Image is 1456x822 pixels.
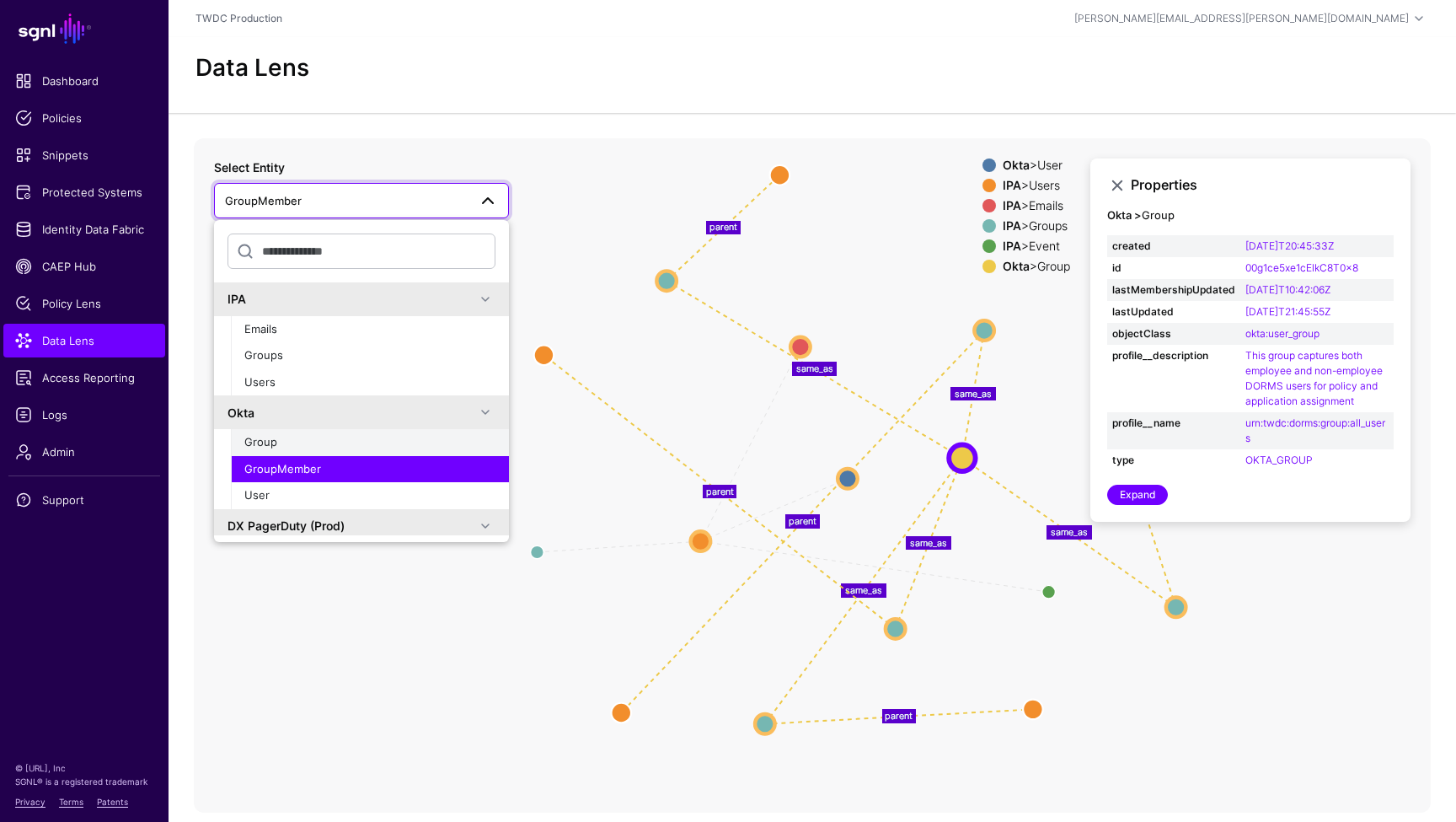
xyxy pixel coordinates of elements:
[244,375,276,389] span: Users
[3,101,165,135] a: Policies
[1112,304,1235,320] strong: lastUpdated
[10,10,158,47] a: SGNL
[1245,239,1334,252] a: [DATE]T20:45:33Z
[1074,11,1409,26] div: [PERSON_NAME][EMAIL_ADDRESS][PERSON_NAME][DOMAIN_NAME]
[1051,526,1088,537] text: same_as
[999,260,1073,273] div: > Group
[1003,259,1030,273] strong: Okta
[15,775,153,788] p: SGNL® is a registered trademark
[3,324,165,357] a: Data Lens
[796,363,833,374] text: same_as
[3,398,165,432] a: Logs
[845,585,882,596] text: same_as
[1003,178,1021,192] strong: IPA
[15,443,153,460] span: Admin
[1112,348,1235,363] strong: profile__description
[3,138,165,172] a: Snippets
[709,222,737,233] text: parent
[15,761,153,775] p: © [URL], Inc
[955,388,992,399] text: same_as
[999,158,1073,172] div: > User
[3,287,165,320] a: Policy Lens
[3,250,165,283] a: CAEP Hub
[15,369,153,386] span: Access Reporting
[1245,327,1319,340] a: okta:user_group
[1112,453,1235,468] strong: type
[1112,416,1235,431] strong: profile__name
[999,179,1073,192] div: > Users
[1245,454,1313,466] a: OKTA_GROUP
[789,515,816,526] text: parent
[3,361,165,395] a: Access Reporting
[15,221,153,238] span: Identity Data Fabric
[59,797,83,807] a: Terms
[231,369,509,396] button: Users
[1245,261,1358,274] a: 00g1ce5xe1cElkC8T0x8
[999,199,1073,212] div: > Emails
[1107,209,1394,223] h4: Group
[195,54,309,83] h2: Data Lens
[244,462,321,475] span: GroupMember
[1245,349,1383,407] a: This group captures both employee and non-employee DORMS users for policy and application assignment
[231,342,509,369] button: Groups
[3,212,165,246] a: Identity Data Fabric
[3,435,165,469] a: Admin
[15,492,153,508] span: Support
[885,711,913,722] text: parent
[999,239,1073,253] div: > Event
[231,316,509,343] button: Emails
[1245,283,1330,296] a: [DATE]T10:42:06Z
[15,73,153,89] span: Dashboard
[214,158,285,176] label: Select Entity
[3,175,165,209] a: Protected Systems
[999,219,1073,233] div: > Groups
[706,486,734,497] text: parent
[244,488,270,502] span: User
[15,184,153,201] span: Protected Systems
[227,404,475,422] div: Okta
[244,348,283,362] span: Groups
[231,429,509,456] button: Group
[15,258,153,275] span: CAEP Hub
[244,322,277,336] span: Emails
[227,290,475,308] div: IPA
[1112,261,1235,276] strong: id
[15,295,153,312] span: Policy Lens
[231,482,509,509] button: User
[15,147,153,164] span: Snippets
[231,456,509,483] button: GroupMember
[1245,416,1385,444] a: urn:twdc:dorms:group:all_users
[1003,239,1021,253] strong: IPA
[15,797,45,807] a: Privacy
[15,406,153,423] span: Logs
[3,64,165,98] a: Dashboard
[1112,282,1235,298] strong: lastMembershipUpdated
[910,537,947,548] text: same_as
[15,110,153,126] span: Policies
[1107,208,1142,222] strong: Okta >
[227,517,475,535] div: DX PagerDuty (Prod)
[1131,177,1394,193] h3: Properties
[1003,158,1030,172] strong: Okta
[225,194,302,207] span: GroupMember
[244,435,277,449] span: Group
[1245,305,1330,318] a: [DATE]T21:45:55Z
[1003,198,1021,212] strong: IPA
[15,332,153,349] span: Data Lens
[1107,485,1168,505] a: Expand
[1112,239,1235,254] strong: created
[97,797,128,807] a: Patents
[1003,218,1021,233] strong: IPA
[1112,326,1235,341] strong: objectClass
[195,12,282,24] a: TWDC Production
